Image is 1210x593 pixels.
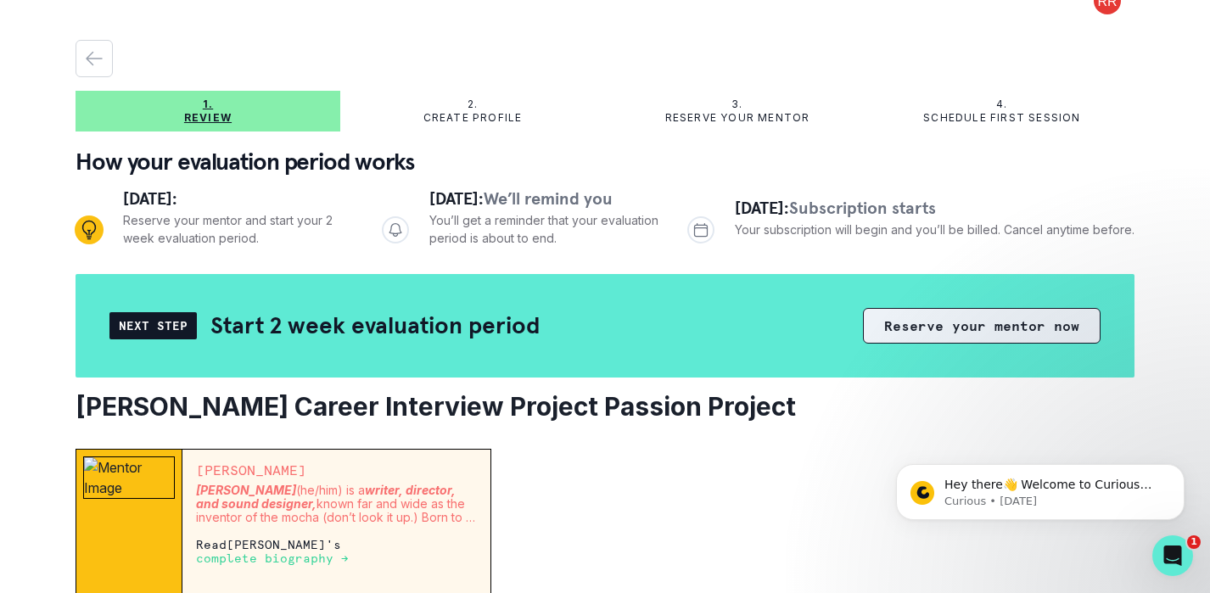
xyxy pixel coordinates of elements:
[735,197,789,219] span: [DATE]:
[196,551,349,565] p: complete biography →
[484,187,613,210] span: We’ll remind you
[429,187,484,210] span: [DATE]:
[76,145,1134,179] p: How your evaluation period works
[196,538,477,565] p: Read [PERSON_NAME] 's
[871,428,1210,547] iframe: Intercom notifications message
[1187,535,1201,549] span: 1
[76,391,1134,422] h2: [PERSON_NAME] Career Interview Project Passion Project
[731,98,742,111] p: 3.
[863,308,1101,344] button: Reserve your mentor now
[923,111,1080,125] p: Schedule first session
[196,551,349,565] a: complete biography →
[789,197,936,219] span: Subscription starts
[996,98,1007,111] p: 4.
[196,483,456,511] em: writer, director, and sound designer,
[83,456,175,499] img: Mentor Image
[423,111,523,125] p: Create profile
[196,484,477,524] p: (he/him) is a known far and wide as the inventor of the mocha (don’t look it up.) Born to a [DEMO...
[468,98,478,111] p: 2.
[665,111,810,125] p: Reserve your mentor
[1152,535,1193,576] iframe: Intercom live chat
[109,312,197,339] div: Next Step
[735,221,1134,238] p: Your subscription will begin and you’ll be billed. Cancel anytime before.
[196,483,296,497] em: [PERSON_NAME]
[429,211,661,247] p: You’ll get a reminder that your evaluation period is about to end.
[76,186,1134,274] div: Progress
[123,211,355,247] p: Reserve your mentor and start your 2 week evaluation period.
[203,98,213,111] p: 1.
[210,310,540,340] h2: Start 2 week evaluation period
[196,463,477,477] p: [PERSON_NAME]
[123,187,177,210] span: [DATE]:
[184,111,232,125] p: Review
